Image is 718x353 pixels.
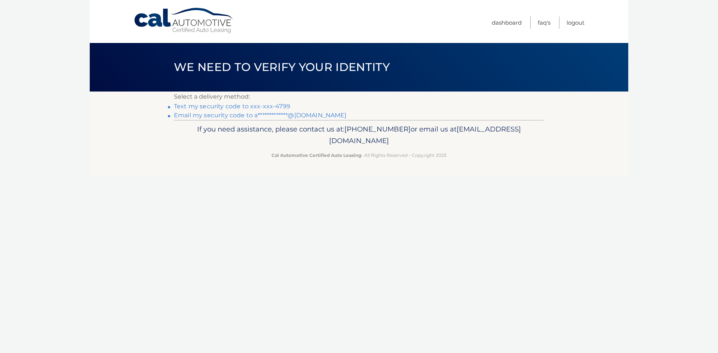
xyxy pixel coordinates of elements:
[492,16,522,29] a: Dashboard
[538,16,550,29] a: FAQ's
[567,16,584,29] a: Logout
[134,7,234,34] a: Cal Automotive
[179,123,539,147] p: If you need assistance, please contact us at: or email us at
[179,151,539,159] p: - All Rights Reserved - Copyright 2025
[174,103,290,110] a: Text my security code to xxx-xxx-4799
[344,125,411,133] span: [PHONE_NUMBER]
[174,60,390,74] span: We need to verify your identity
[174,92,544,102] p: Select a delivery method:
[271,152,361,158] strong: Cal Automotive Certified Auto Leasing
